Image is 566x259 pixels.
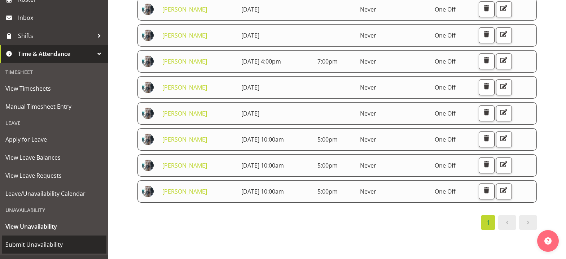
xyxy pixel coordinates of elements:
[2,167,106,185] a: View Leave Requests
[2,116,106,130] div: Leave
[2,203,106,217] div: Unavailability
[5,101,103,112] span: Manual Timesheet Entry
[2,217,106,236] a: View Unavailability
[18,48,94,59] span: Time & Attendance
[360,57,376,65] span: Never
[142,134,154,145] img: karen-rimmer509cc44dc399f68592e3a0628bc04820.png
[435,5,456,13] span: One Off
[360,161,376,169] span: Never
[142,56,154,67] img: karen-rimmer509cc44dc399f68592e3a0628bc04820.png
[496,105,512,121] button: Edit Unavailability
[5,152,103,163] span: View Leave Balances
[317,57,338,65] span: 7:00pm
[5,239,103,250] span: Submit Unavailability
[162,31,207,39] a: [PERSON_NAME]
[142,4,154,15] img: karen-rimmer509cc44dc399f68592e3a0628bc04820.png
[496,157,512,173] button: Edit Unavailability
[162,83,207,91] a: [PERSON_NAME]
[162,135,207,143] a: [PERSON_NAME]
[435,57,456,65] span: One Off
[5,83,103,94] span: View Timesheets
[496,131,512,147] button: Edit Unavailability
[360,31,376,39] span: Never
[2,65,106,79] div: Timesheet
[479,184,495,199] button: Delete Unavailability
[317,135,338,143] span: 5:00pm
[162,5,207,13] a: [PERSON_NAME]
[479,53,495,69] button: Delete Unavailability
[241,5,259,13] span: [DATE]
[142,108,154,119] img: karen-rimmer509cc44dc399f68592e3a0628bc04820.png
[435,135,456,143] span: One Off
[241,109,259,117] span: [DATE]
[2,236,106,254] a: Submit Unavailability
[496,184,512,199] button: Edit Unavailability
[5,170,103,181] span: View Leave Requests
[479,131,495,147] button: Delete Unavailability
[241,161,284,169] span: [DATE] 10:00am
[360,109,376,117] span: Never
[317,161,338,169] span: 5:00pm
[241,31,259,39] span: [DATE]
[241,135,284,143] span: [DATE] 10:00am
[496,27,512,43] button: Edit Unavailability
[435,31,456,39] span: One Off
[2,130,106,148] a: Apply for Leave
[360,83,376,91] span: Never
[435,161,456,169] span: One Off
[5,221,103,232] span: View Unavailability
[479,157,495,173] button: Delete Unavailability
[360,187,376,195] span: Never
[2,185,106,203] a: Leave/Unavailability Calendar
[435,109,456,117] span: One Off
[241,187,284,195] span: [DATE] 10:00am
[479,27,495,43] button: Delete Unavailability
[479,1,495,17] button: Delete Unavailability
[18,12,105,23] span: Inbox
[496,79,512,95] button: Edit Unavailability
[496,53,512,69] button: Edit Unavailability
[241,57,281,65] span: [DATE] 4:00pm
[142,186,154,197] img: karen-rimmer509cc44dc399f68592e3a0628bc04820.png
[317,187,338,195] span: 5:00pm
[162,161,207,169] a: [PERSON_NAME]
[496,1,512,17] button: Edit Unavailability
[241,83,259,91] span: [DATE]
[2,79,106,98] a: View Timesheets
[142,160,154,171] img: karen-rimmer509cc44dc399f68592e3a0628bc04820.png
[5,134,103,145] span: Apply for Leave
[479,79,495,95] button: Delete Unavailability
[162,109,207,117] a: [PERSON_NAME]
[2,148,106,167] a: View Leave Balances
[479,105,495,121] button: Delete Unavailability
[18,30,94,41] span: Shifts
[360,135,376,143] span: Never
[162,187,207,195] a: [PERSON_NAME]
[435,187,456,195] span: One Off
[142,82,154,93] img: karen-rimmer509cc44dc399f68592e3a0628bc04820.png
[5,188,103,199] span: Leave/Unavailability Calendar
[360,5,376,13] span: Never
[544,237,552,245] img: help-xxl-2.png
[142,30,154,41] img: karen-rimmer509cc44dc399f68592e3a0628bc04820.png
[162,57,207,65] a: [PERSON_NAME]
[435,83,456,91] span: One Off
[2,98,106,116] a: Manual Timesheet Entry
